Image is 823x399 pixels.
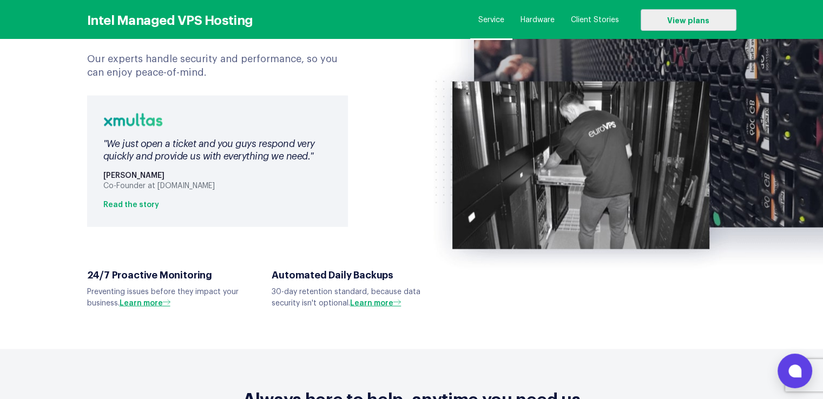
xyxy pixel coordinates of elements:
[87,52,348,79] div: Our experts handle security and performance, so you can enjoy peace-of-mind.
[571,15,619,25] a: Client Stories
[478,15,504,25] a: Service
[641,9,736,31] a: View plans
[87,287,256,309] dd: Preventing issues before they impact your business.
[120,300,170,307] a: Learn more
[87,11,253,27] h3: Intel Managed VPS Hosting
[87,269,256,280] dt: 24/7 Proactive Monitoring
[103,182,332,191] div: Co-Founder at [DOMAIN_NAME]
[272,269,440,280] dt: Automated Daily Backups
[350,300,401,307] a: Learn more
[778,354,812,388] button: Open chat window
[103,201,159,209] a: Read the story
[521,15,555,25] a: Hardware
[103,171,332,181] div: [PERSON_NAME]
[272,287,440,309] dd: 30-day retention standard, because data security isn't optional.
[103,137,332,162] div: "We just open a ticket and you guys respond very quickly and provide us with everything we need."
